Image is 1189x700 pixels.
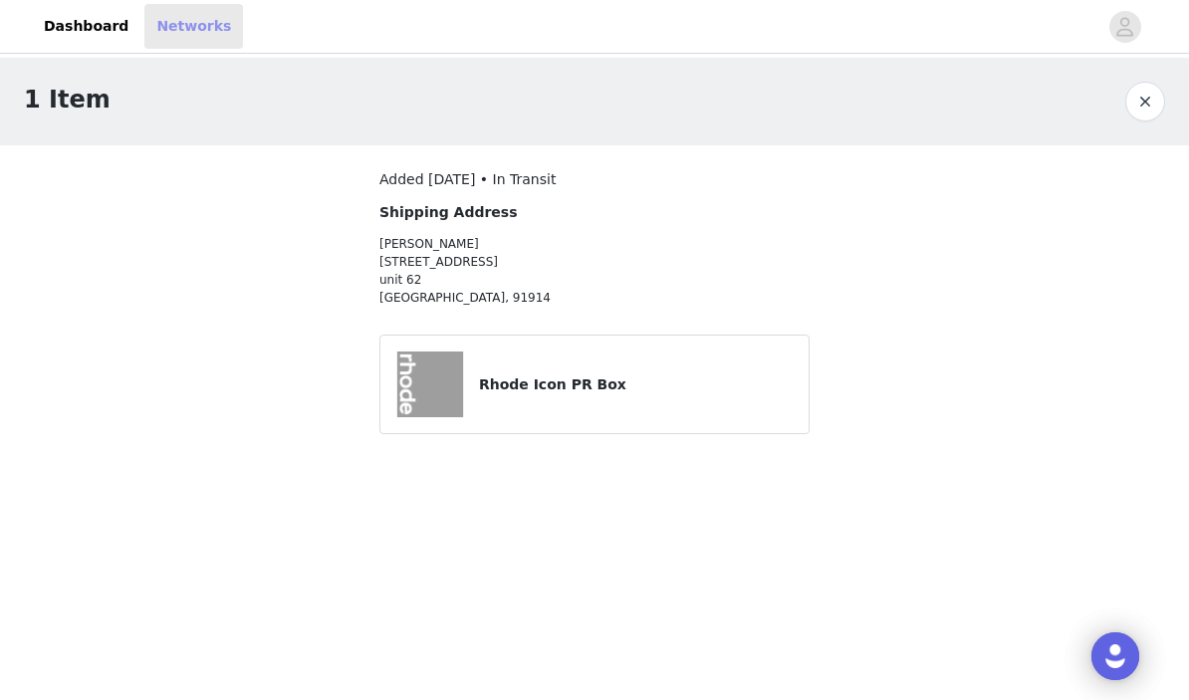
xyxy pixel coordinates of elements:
div: avatar [1115,11,1134,43]
span: Added [DATE] • In Transit [379,171,556,187]
a: Networks [144,4,243,49]
div: Open Intercom Messenger [1091,632,1139,680]
h4: Rhode Icon PR Box [479,374,793,395]
h1: 1 Item [24,82,111,117]
img: Rhode Icon PR Box [397,351,463,417]
p: [PERSON_NAME] [STREET_ADDRESS] unit 62 [GEOGRAPHIC_DATA], 91914 [379,235,702,307]
a: Dashboard [32,4,140,49]
h4: Shipping Address [379,202,702,223]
